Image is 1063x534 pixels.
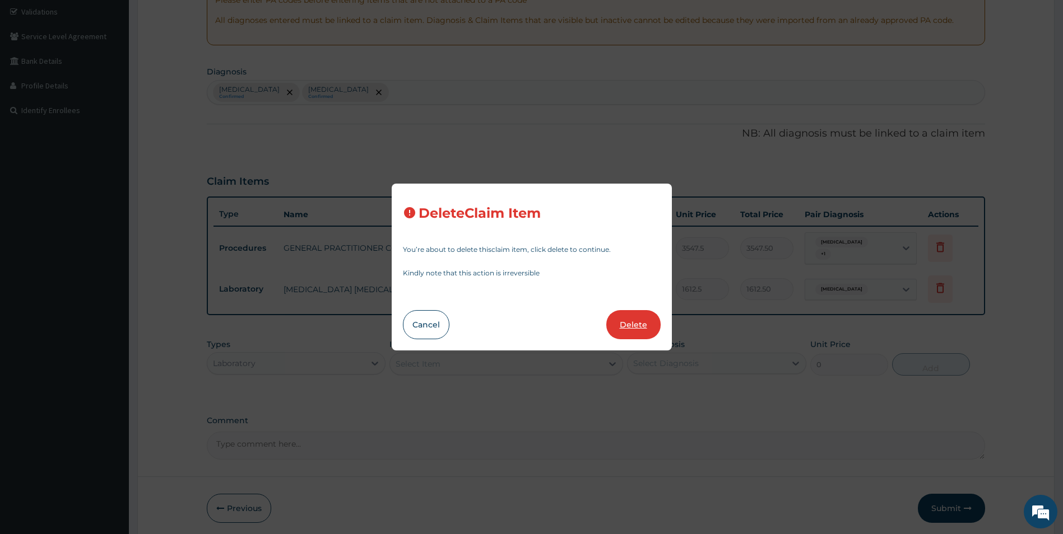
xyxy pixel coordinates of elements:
textarea: Type your message and hit 'Enter' [6,306,213,345]
p: Kindly note that this action is irreversible [403,270,661,277]
button: Delete [606,310,661,339]
p: You’re about to delete this claim item , click delete to continue. [403,246,661,253]
button: Cancel [403,310,449,339]
div: Minimize live chat window [184,6,211,32]
h3: Delete Claim Item [419,206,541,221]
div: Chat with us now [58,63,188,77]
img: d_794563401_company_1708531726252_794563401 [21,56,45,84]
span: We're online! [65,141,155,254]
